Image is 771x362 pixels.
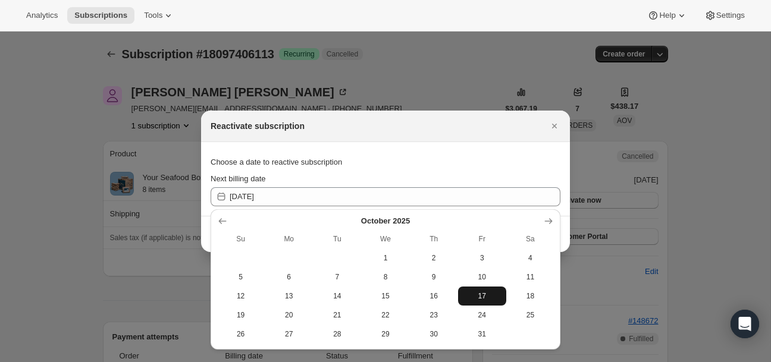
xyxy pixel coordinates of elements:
span: 9 [415,272,453,282]
span: 11 [511,272,550,282]
button: Tuesday October 14 2025 [313,287,361,306]
button: Close [546,118,563,134]
button: Wednesday October 29 2025 [361,325,409,344]
span: 12 [221,291,260,301]
span: 8 [366,272,405,282]
span: Settings [716,11,745,20]
span: 19 [221,310,260,320]
button: Thursday October 2 2025 [410,248,458,267]
button: Help [640,7,694,24]
button: Show next month, November 2025 [540,213,557,229]
button: Analytics [19,7,65,24]
span: Tools [144,11,162,20]
button: Tuesday October 28 2025 [313,325,361,344]
span: 18 [511,291,550,301]
span: Analytics [26,11,58,20]
span: 2 [415,253,453,263]
span: 3 [463,253,502,263]
button: Friday October 31 2025 [458,325,506,344]
button: Wednesday October 22 2025 [361,306,409,325]
button: Monday October 27 2025 [265,325,313,344]
th: Thursday [410,229,458,248]
button: Sunday October 19 2025 [217,306,265,325]
div: Choose a date to reactive subscription [211,152,560,173]
button: Sunday October 5 2025 [217,267,265,287]
span: Fr [463,234,502,244]
span: 24 [463,310,502,320]
button: Wednesday October 1 2025 [361,248,409,267]
span: We [366,234,405,244]
span: 7 [318,272,356,282]
span: 14 [318,291,356,301]
button: Monday October 6 2025 [265,267,313,287]
button: Thursday October 23 2025 [410,306,458,325]
span: 21 [318,310,356,320]
span: Su [221,234,260,244]
button: Saturday October 4 2025 [506,248,554,267]
span: 17 [463,291,502,301]
button: Friday October 10 2025 [458,267,506,287]
button: Sunday October 26 2025 [217,325,265,344]
button: Saturday October 11 2025 [506,267,554,287]
span: 20 [269,310,308,320]
span: 4 [511,253,550,263]
span: 1 [366,253,405,263]
button: Tuesday October 7 2025 [313,267,361,287]
span: 28 [318,329,356,339]
th: Saturday [506,229,554,248]
span: 30 [415,329,453,339]
div: Open Intercom Messenger [731,310,759,338]
button: Subscriptions [67,7,134,24]
th: Tuesday [313,229,361,248]
button: Sunday October 12 2025 [217,287,265,306]
button: Monday October 20 2025 [265,306,313,325]
span: Subscriptions [74,11,127,20]
span: Next billing date [211,174,266,183]
button: Tools [137,7,181,24]
span: Help [659,11,675,20]
button: Monday October 13 2025 [265,287,313,306]
span: 29 [366,329,405,339]
h2: Reactivate subscription [211,120,305,132]
button: Friday October 3 2025 [458,248,506,267]
span: 15 [366,291,405,301]
button: Saturday October 25 2025 [506,306,554,325]
button: Friday October 17 2025 [458,287,506,306]
button: Settings [697,7,752,24]
span: 6 [269,272,308,282]
span: Mo [269,234,308,244]
th: Friday [458,229,506,248]
button: Thursday October 30 2025 [410,325,458,344]
button: Thursday October 16 2025 [410,287,458,306]
span: Sa [511,234,550,244]
span: Tu [318,234,356,244]
th: Wednesday [361,229,409,248]
span: 26 [221,329,260,339]
th: Sunday [217,229,265,248]
span: 23 [415,310,453,320]
span: 5 [221,272,260,282]
span: 22 [366,310,405,320]
span: 31 [463,329,502,339]
button: Saturday October 18 2025 [506,287,554,306]
span: 16 [415,291,453,301]
span: 27 [269,329,308,339]
th: Monday [265,229,313,248]
span: Th [415,234,453,244]
span: 13 [269,291,308,301]
span: 25 [511,310,550,320]
button: Wednesday October 15 2025 [361,287,409,306]
button: Friday October 24 2025 [458,306,506,325]
span: 10 [463,272,502,282]
button: Wednesday October 8 2025 [361,267,409,287]
button: Thursday October 9 2025 [410,267,458,287]
button: Tuesday October 21 2025 [313,306,361,325]
button: Show previous month, September 2025 [214,213,231,229]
